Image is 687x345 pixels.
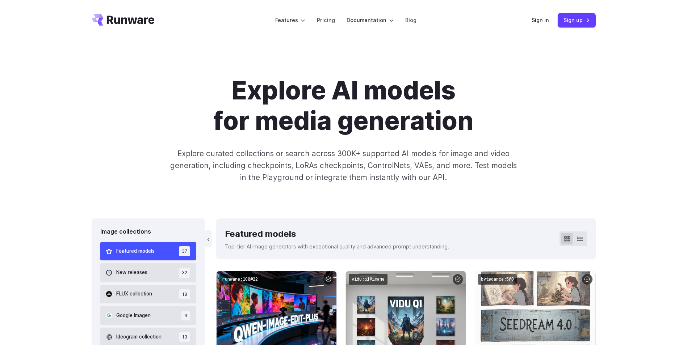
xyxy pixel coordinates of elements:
code: vidu:q1@image [349,274,388,285]
a: Sign in [532,16,549,24]
span: 32 [179,268,190,277]
span: 18 [179,289,190,299]
h1: Explore AI models for media generation [142,75,545,136]
a: Pricing [317,16,335,24]
p: Explore curated collections or search across 300K+ supported AI models for image and video genera... [167,148,520,184]
button: ‹ [205,230,212,247]
button: FLUX collection 18 [100,285,196,303]
label: Documentation [347,16,394,24]
span: Featured models [116,247,155,255]
button: New releases 32 [100,263,196,282]
p: Top-tier AI image generators with exceptional quality and advanced prompt understanding. [225,242,449,251]
div: Featured models [225,227,449,241]
span: 37 [179,246,190,256]
span: 6 [181,311,190,320]
a: Blog [405,16,416,24]
span: 13 [179,332,190,342]
span: FLUX collection [116,290,152,298]
span: Google Imagen [116,312,151,320]
span: New releases [116,269,147,277]
code: bytedance:5@0 [478,274,517,285]
code: runware:108@22 [219,274,261,285]
a: Go to / [92,14,155,26]
label: Features [275,16,305,24]
button: Google Imagen 6 [100,306,196,325]
a: Sign up [558,13,596,27]
span: Ideogram collection [116,333,162,341]
div: Image collections [100,227,196,237]
button: Featured models 37 [100,242,196,260]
